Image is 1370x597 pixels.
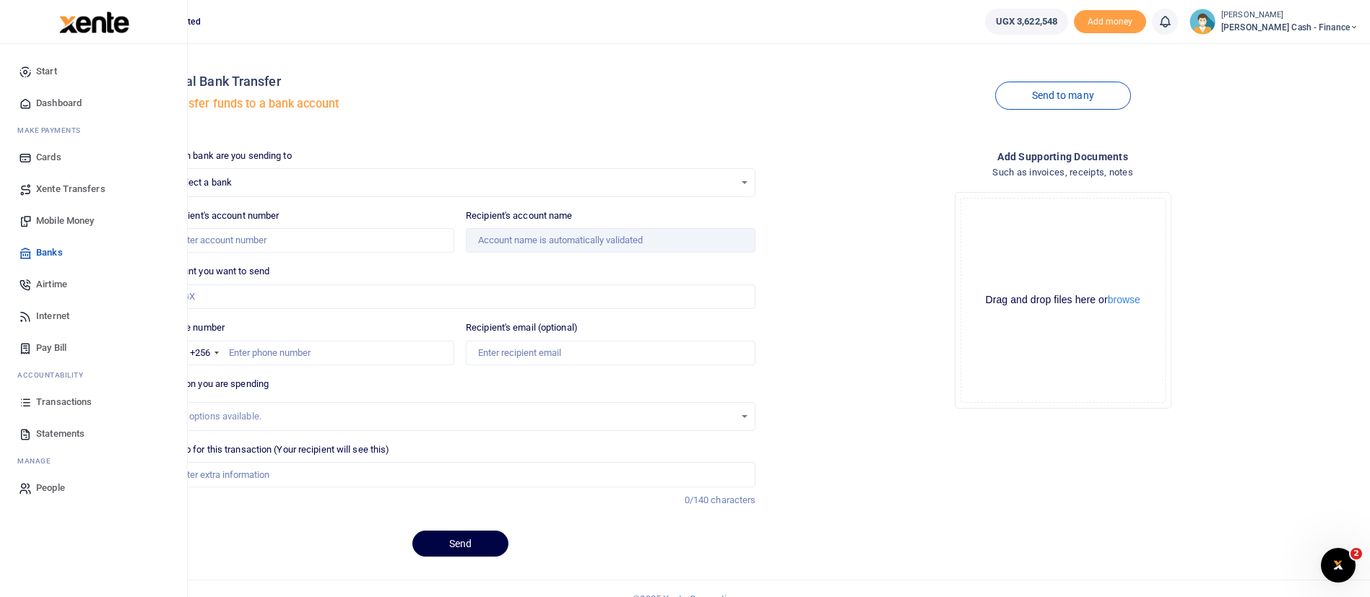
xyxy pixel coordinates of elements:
[36,427,84,441] span: Statements
[1189,9,1358,35] a: profile-user [PERSON_NAME] [PERSON_NAME] Cash - Finance
[190,346,210,360] div: +256
[36,309,69,323] span: Internet
[165,74,756,90] h4: Local Bank Transfer
[711,494,755,505] span: characters
[1189,9,1215,35] img: profile-user
[12,472,175,504] a: People
[1074,10,1146,34] span: Add money
[979,9,1074,35] li: Wallet ballance
[59,12,129,33] img: logo-large
[165,97,756,111] h5: Transfer funds to a bank account
[36,64,57,79] span: Start
[165,341,454,365] input: Enter phone number
[12,269,175,300] a: Airtime
[767,165,1358,180] h4: Such as invoices, receipts, notes
[12,56,175,87] a: Start
[995,82,1131,110] a: Send to many
[1221,21,1358,34] span: [PERSON_NAME] Cash - Finance
[466,341,755,365] input: Enter recipient email
[175,175,735,190] span: Select a bank
[12,332,175,364] a: Pay Bill
[165,264,269,279] label: Amount you want to send
[12,173,175,205] a: Xente Transfers
[25,456,51,466] span: anage
[12,364,175,386] li: Ac
[1074,15,1146,26] a: Add money
[1074,10,1146,34] li: Toup your wallet
[12,141,175,173] a: Cards
[175,409,735,424] div: No options available.
[996,14,1057,29] span: UGX 3,622,548
[12,418,175,450] a: Statements
[165,462,756,487] input: Enter extra information
[25,125,81,136] span: ake Payments
[12,300,175,332] a: Internet
[466,209,572,223] label: Recipient's account name
[36,341,66,355] span: Pay Bill
[12,119,175,141] li: M
[412,531,508,557] button: Send
[36,96,82,110] span: Dashboard
[165,209,279,223] label: Recipient's account number
[12,386,175,418] a: Transactions
[165,284,756,309] input: UGX
[955,192,1171,409] div: File Uploader
[466,228,755,253] input: Account name is automatically validated
[1221,9,1358,22] small: [PERSON_NAME]
[165,443,390,457] label: Memo for this transaction (Your recipient will see this)
[1351,548,1362,559] span: 2
[36,395,92,409] span: Transactions
[36,245,63,260] span: Banks
[36,150,61,165] span: Cards
[28,370,83,380] span: countability
[466,321,578,335] label: Recipient's email (optional)
[165,377,269,391] label: Reason you are spending
[1108,295,1140,305] button: browse
[36,481,65,495] span: People
[165,149,292,163] label: Which bank are you sending to
[12,237,175,269] a: Banks
[36,182,105,196] span: Xente Transfers
[165,341,223,365] div: Uganda: +256
[165,228,454,253] input: Enter account number
[961,293,1165,307] div: Drag and drop files here or
[12,87,175,119] a: Dashboard
[12,450,175,472] li: M
[767,149,1358,165] h4: Add supporting Documents
[165,321,225,335] label: Phone number
[58,16,129,27] a: logo-small logo-large logo-large
[685,494,709,505] span: 0/140
[36,214,94,228] span: Mobile Money
[12,205,175,237] a: Mobile Money
[36,277,67,292] span: Airtime
[985,9,1068,35] a: UGX 3,622,548
[1321,548,1356,583] iframe: Intercom live chat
